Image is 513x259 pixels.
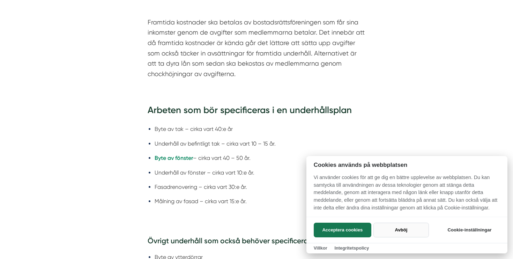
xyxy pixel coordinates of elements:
[306,162,507,168] h2: Cookies används på webbplatsen
[334,245,369,251] a: Integritetspolicy
[439,223,500,237] button: Cookie-inställningar
[314,223,371,237] button: Acceptera cookies
[314,245,327,251] a: Villkor
[373,223,429,237] button: Avböj
[306,174,507,216] p: Vi använder cookies för att ge dig en bättre upplevelse av webbplatsen. Du kan samtycka till anvä...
